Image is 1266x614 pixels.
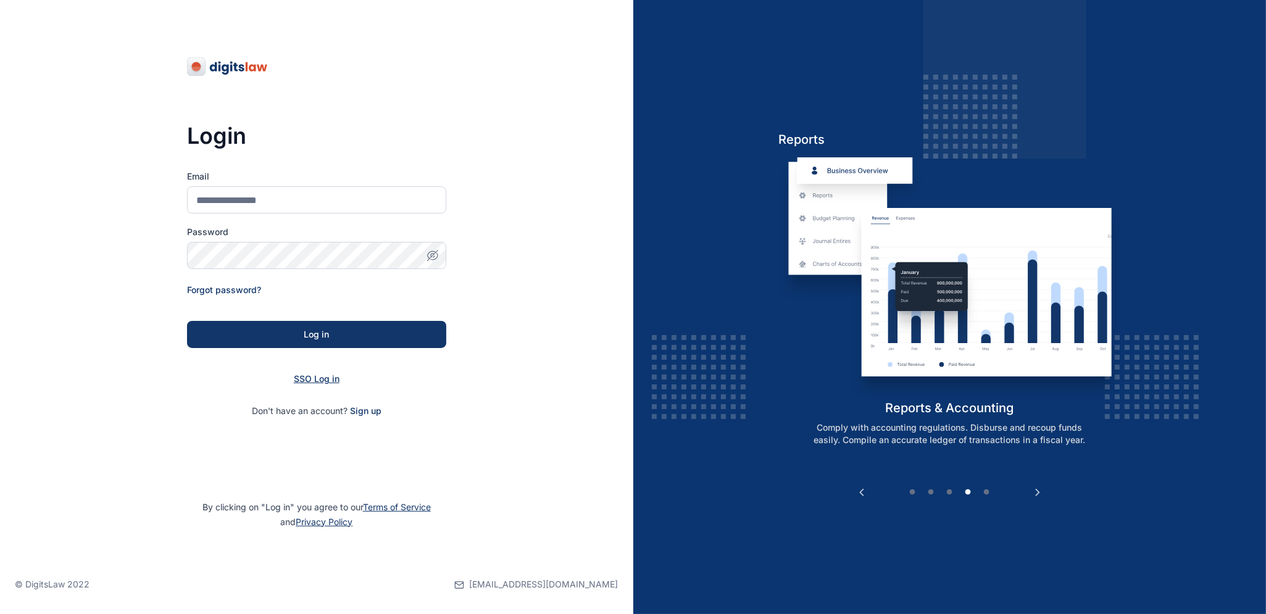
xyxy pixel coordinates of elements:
[1031,486,1044,499] button: Next
[925,486,937,499] button: 2
[791,421,1107,446] p: Comply with accounting regulations. Disburse and recoup funds easily. Compile an accurate ledger ...
[187,123,446,148] h3: Login
[943,486,956,499] button: 3
[187,226,446,238] label: Password
[778,399,1121,417] h5: reports & accounting
[15,500,618,529] p: By clicking on "Log in" you agree to our
[187,170,446,183] label: Email
[187,321,446,348] button: Log in
[856,486,868,499] button: Previous
[778,157,1121,399] img: reports-and-accounting
[962,486,974,499] button: 4
[778,131,1121,148] h5: Reports
[207,328,427,341] div: Log in
[350,405,381,417] span: Sign up
[454,555,618,614] a: [EMAIL_ADDRESS][DOMAIN_NAME]
[906,486,918,499] button: 1
[296,517,352,527] a: Privacy Policy
[294,373,339,384] a: SSO Log in
[187,284,261,295] a: Forgot password?
[470,578,618,591] span: [EMAIL_ADDRESS][DOMAIN_NAME]
[980,486,993,499] button: 5
[187,405,446,417] p: Don't have an account?
[280,517,352,527] span: and
[187,57,269,77] img: digitslaw-logo
[15,578,90,591] p: © DigitsLaw 2022
[350,405,381,416] a: Sign up
[363,502,431,512] a: Terms of Service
